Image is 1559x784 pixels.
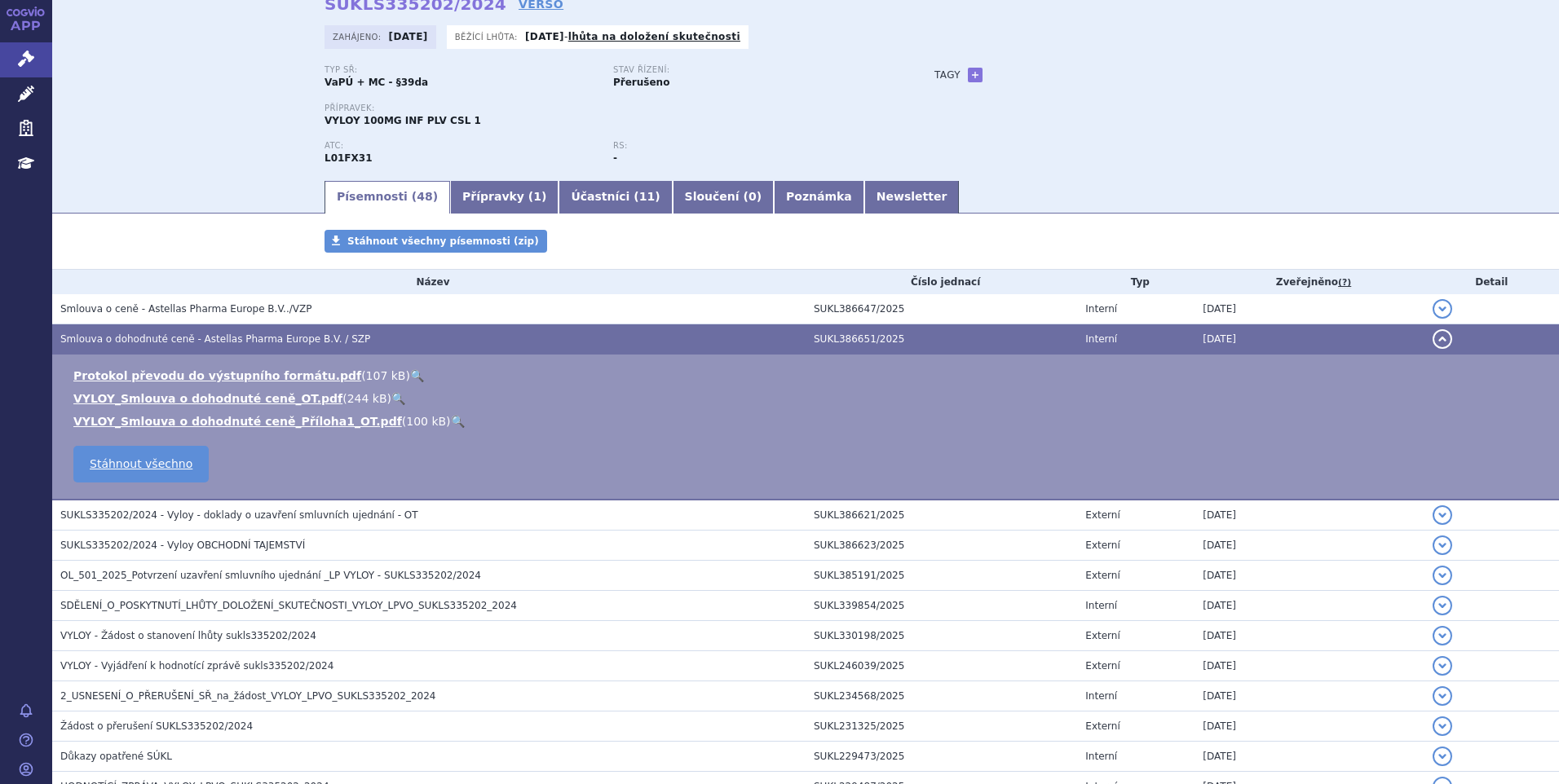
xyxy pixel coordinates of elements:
[806,561,1077,591] td: SUKL385191/2025
[806,500,1077,531] td: SUKL386621/2025
[559,181,672,214] a: Účastníci (11)
[613,141,885,151] p: RS:
[1195,531,1424,561] td: [DATE]
[1195,621,1424,651] td: [DATE]
[1433,299,1452,319] button: detail
[806,270,1077,294] th: Číslo jednací
[1085,720,1120,732] span: Externí
[1195,711,1424,742] td: [DATE]
[1195,324,1424,355] td: [DATE]
[1085,303,1117,315] span: Interní
[1085,751,1117,762] span: Interní
[417,190,432,203] span: 48
[325,141,597,151] p: ATC:
[806,681,1077,711] td: SUKL234568/2025
[774,181,864,214] a: Poznámka
[1424,270,1559,294] th: Detail
[525,30,740,43] p: -
[806,621,1077,651] td: SUKL330198/2025
[673,181,774,214] a: Sloučení (0)
[749,190,757,203] span: 0
[934,65,961,85] h3: Tagy
[1195,742,1424,772] td: [DATE]
[1433,747,1452,766] button: detail
[1195,591,1424,621] td: [DATE]
[864,181,960,214] a: Newsletter
[60,333,370,345] span: Smlouva o dohodnuté ceně - Astellas Pharma Europe B.V. / SZP
[1085,570,1120,581] span: Externí
[1077,270,1195,294] th: Typ
[325,230,547,253] a: Stáhnout všechny písemnosti (zip)
[52,270,806,294] th: Název
[806,324,1077,355] td: SUKL386651/2025
[389,31,428,42] strong: [DATE]
[533,190,541,203] span: 1
[1195,561,1424,591] td: [DATE]
[60,751,172,762] span: Důkazy opatřené SÚKL
[73,392,342,405] a: VYLOY_Smlouva o dohodnuté ceně_OT.pdf
[347,392,387,405] span: 244 kB
[333,30,384,43] span: Zahájeno:
[406,415,446,428] span: 100 kB
[1085,333,1117,345] span: Interní
[391,392,405,405] a: 🔍
[1085,630,1120,641] span: Externí
[1433,596,1452,615] button: detail
[1433,716,1452,736] button: detail
[613,152,617,164] strong: -
[806,711,1077,742] td: SUKL231325/2025
[60,303,311,315] span: Smlouva o ceně - Astellas Pharma Europe B.V../VZP
[347,236,539,247] span: Stáhnout všechny písemnosti (zip)
[73,446,209,482] a: Stáhnout všechno
[1195,651,1424,681] td: [DATE]
[639,190,655,203] span: 11
[1433,505,1452,525] button: detail
[1085,600,1117,611] span: Interní
[325,152,373,164] strong: ZOLBETUXIMAB
[806,531,1077,561] td: SUKL386623/2025
[60,660,333,672] span: VYLOY - Vyjádření k hodnotící zprávě sukls335202/2024
[1433,535,1452,555] button: detail
[73,390,1543,407] li: ( )
[451,415,465,428] a: 🔍
[366,369,406,382] span: 107 kB
[60,720,253,732] span: Žádost o přerušení SUKLS335202/2024
[60,600,517,611] span: SDĚLENÍ_O_POSKYTNUTÍ_LHŮTY_DOLOŽENÍ_SKUTEČNOSTI_VYLOY_LPVO_SUKLS335202_2024
[73,415,402,428] a: VYLOY_Smlouva o dohodnuté ceně_Příloha1_OT.pdf
[1338,277,1351,288] abbr: (?)
[613,77,669,88] strong: Přerušeno
[450,181,559,214] a: Přípravky (1)
[806,742,1077,772] td: SUKL229473/2025
[325,77,428,88] strong: VaPÚ + MC - §39da
[1085,509,1120,521] span: Externí
[73,369,361,382] a: Protokol převodu do výstupního formátu.pdf
[968,68,983,82] a: +
[60,570,481,581] span: OL_501_2025_Potvrzení uzavření smluvního ujednání _LP VYLOY - SUKLS335202/2024
[73,368,1543,384] li: ( )
[73,413,1543,429] li: ( )
[1195,270,1424,294] th: Zveřejněno
[1085,690,1117,702] span: Interní
[455,30,521,43] span: Běžící lhůta:
[1195,500,1424,531] td: [DATE]
[60,630,316,641] span: VYLOY - Žádost o stanovení lhůty sukls335202/2024
[525,31,564,42] strong: [DATE]
[60,690,435,702] span: 2_USNESENÍ_O_PŘERUŠENÍ_SŘ_na_žádost_VYLOY_LPVO_SUKLS335202_2024
[613,65,885,75] p: Stav řízení:
[1195,294,1424,324] td: [DATE]
[568,31,740,42] a: lhůta na doložení skutečnosti
[1433,686,1452,706] button: detail
[1433,329,1452,349] button: detail
[1433,566,1452,585] button: detail
[1433,626,1452,645] button: detail
[325,181,450,214] a: Písemnosti (48)
[1085,660,1120,672] span: Externí
[1085,540,1120,551] span: Externí
[806,651,1077,681] td: SUKL246039/2025
[1195,681,1424,711] td: [DATE]
[60,509,418,521] span: SUKLS335202/2024 - Vyloy - doklady o uzavření smluvních ujednání - OT
[325,65,597,75] p: Typ SŘ:
[806,591,1077,621] td: SUKL339854/2025
[325,115,481,126] span: VYLOY 100MG INF PLV CSL 1
[410,369,424,382] a: 🔍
